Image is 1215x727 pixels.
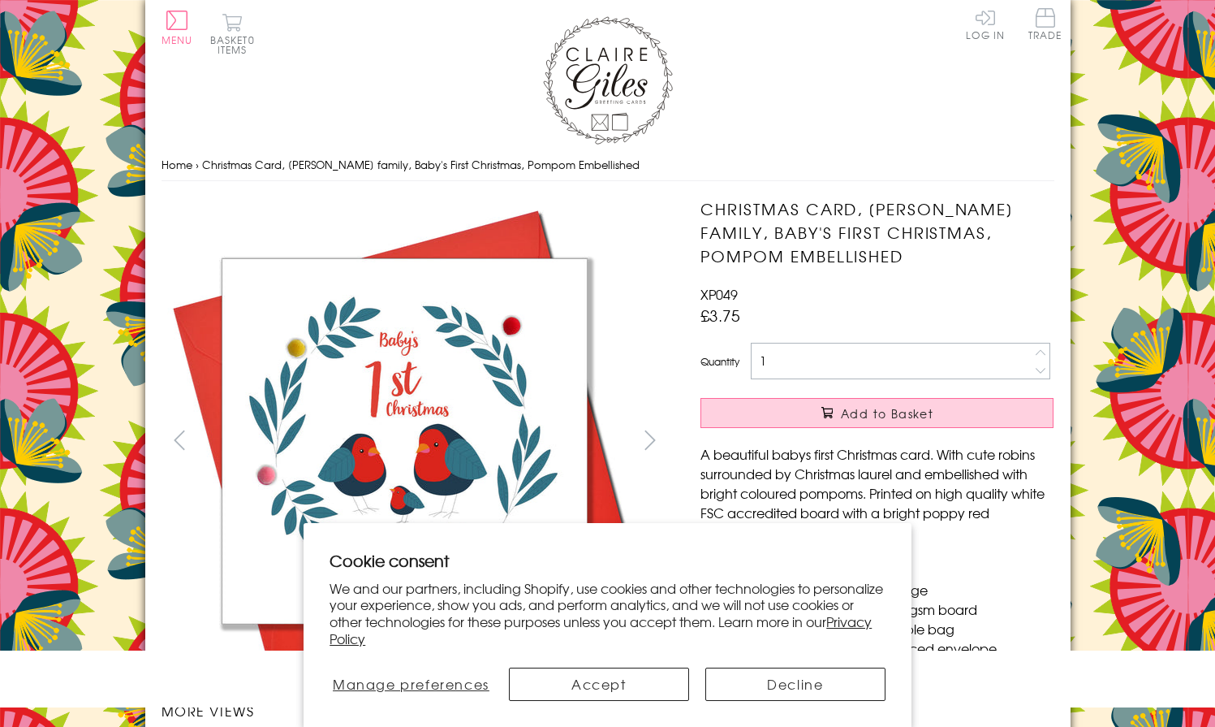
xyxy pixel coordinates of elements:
button: Manage preferences [330,668,492,701]
button: Basket0 items [210,13,255,54]
a: Trade [1028,8,1062,43]
h1: Christmas Card, [PERSON_NAME] family, Baby's First Christmas, Pompom Embellished [700,197,1053,267]
span: Manage preferences [333,674,489,694]
h2: Cookie consent [330,549,885,572]
a: Log In [966,8,1005,40]
span: › [196,157,199,172]
img: Claire Giles Greetings Cards [543,16,673,145]
img: Christmas Card, Robin family, Baby's First Christmas, Pompom Embellished [668,197,1155,685]
label: Quantity [700,354,739,369]
button: Accept [509,668,689,701]
a: Privacy Policy [330,612,872,648]
p: We and our partners, including Shopify, use cookies and other technologies to personalize your ex... [330,580,885,647]
button: Menu [162,11,193,45]
p: A beautiful babys first Christmas card. With cute robins surrounded by Christmas laurel and embel... [700,444,1053,542]
span: Menu [162,32,193,47]
button: prev [162,422,198,458]
span: £3.75 [700,304,740,327]
nav: breadcrumbs [162,149,1054,182]
span: 0 items [218,32,255,57]
button: next [631,422,668,458]
img: Christmas Card, Robin family, Baby's First Christmas, Pompom Embellished [161,197,648,685]
h3: More views [162,701,669,721]
button: Add to Basket [700,398,1053,428]
a: Home [162,157,192,172]
span: Christmas Card, [PERSON_NAME] family, Baby's First Christmas, Pompom Embellished [202,157,640,172]
span: Add to Basket [841,405,933,422]
button: Decline [705,668,885,701]
span: XP049 [700,284,738,304]
span: Trade [1028,8,1062,40]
